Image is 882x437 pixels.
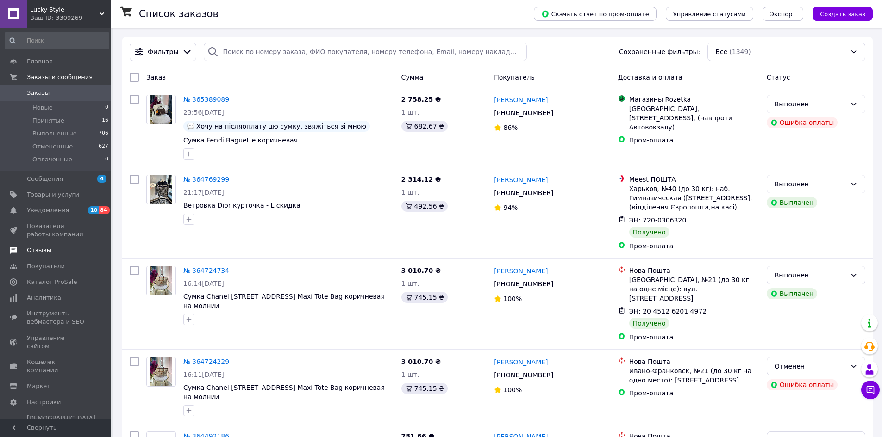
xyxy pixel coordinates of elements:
[494,74,535,81] span: Покупатель
[775,99,846,109] div: Выполнен
[401,292,448,303] div: 745.15 ₴
[27,262,65,271] span: Покупатели
[494,357,548,367] a: [PERSON_NAME]
[492,106,555,119] div: [PHONE_NUMBER]
[88,206,99,214] span: 10
[150,95,172,124] img: Фото товару
[5,32,109,49] input: Поиск
[183,202,300,209] a: Ветровка Dior курточка - L скидка
[27,222,86,239] span: Показатели работы компании
[183,109,224,116] span: 23:56[DATE]
[401,109,419,116] span: 1 шт.
[183,358,229,365] a: № 364724229
[32,104,53,112] span: Новые
[99,129,108,138] span: 706
[729,48,751,55] span: (1349)
[861,381,880,399] button: Чат с покупателем
[146,74,166,81] span: Заказ
[99,142,108,151] span: 627
[618,74,682,81] span: Доставка и оплата
[146,175,176,204] a: Фото товару
[27,175,63,183] span: Сообщения
[27,191,79,199] span: Товары и услуги
[492,277,555,290] div: [PHONE_NUMBER]
[666,7,753,21] button: Управление статусами
[492,186,555,199] div: [PHONE_NUMBER]
[767,197,817,208] div: Выплачен
[102,117,108,125] span: 16
[401,121,448,132] div: 682.67 ₴
[503,124,518,131] span: 86%
[629,357,759,366] div: Нова Пошта
[183,267,229,274] a: № 364724734
[32,142,73,151] span: Отмененные
[629,332,759,342] div: Пром-оплата
[196,123,366,130] span: Хочу на післяоплату цю сумку, звяжіться зі мною
[492,369,555,382] div: [PHONE_NUMBER]
[629,227,669,238] div: Получено
[27,206,69,215] span: Уведомления
[494,266,548,276] a: [PERSON_NAME]
[99,206,109,214] span: 84
[150,266,172,295] img: Фото товару
[629,104,759,132] div: [GEOGRAPHIC_DATA], [STREET_ADDRESS], (навпроти Автовокзалу)
[503,295,522,302] span: 100%
[183,384,385,400] a: Сумка Chanel [STREET_ADDRESS] Maxi Tote Bag коричневая на молнии
[183,176,229,183] a: № 364769299
[401,267,441,274] span: 3 010.70 ₴
[105,155,108,164] span: 0
[146,95,176,124] a: Фото товару
[401,280,419,287] span: 1 шт.
[401,176,441,183] span: 2 314.12 ₴
[534,7,657,21] button: Скачать отчет по пром-оплате
[401,96,441,103] span: 2 758.25 ₴
[97,175,106,183] span: 4
[541,10,649,18] span: Скачать отчет по пром-оплате
[183,280,224,287] span: 16:14[DATE]
[183,371,224,378] span: 16:11[DATE]
[629,308,707,315] span: ЭН: 20 4512 6201 4972
[27,89,50,97] span: Заказы
[629,318,669,329] div: Получено
[27,398,61,406] span: Настройки
[775,270,846,280] div: Выполнен
[503,386,522,394] span: 100%
[183,96,229,103] a: № 365389089
[148,47,178,56] span: Фильтры
[494,95,548,105] a: [PERSON_NAME]
[767,74,790,81] span: Статус
[105,104,108,112] span: 0
[813,7,873,21] button: Создать заказ
[27,73,93,81] span: Заказы и сообщения
[32,117,64,125] span: Принятые
[183,293,385,309] a: Сумка Chanel [STREET_ADDRESS] Maxi Tote Bag коричневая на молнии
[401,74,424,81] span: Сумма
[32,155,72,164] span: Оплаченные
[629,184,759,212] div: Харьков, №40 (до 30 кг): наб. Гимназическая ([STREET_ADDRESS], (відділення Європошта,на касі)
[629,266,759,275] div: Нова Пошта
[27,294,61,302] span: Аналитика
[820,11,865,18] span: Создать заказ
[27,382,50,390] span: Маркет
[803,10,873,17] a: Создать заказ
[494,175,548,185] a: [PERSON_NAME]
[401,371,419,378] span: 1 шт.
[401,201,448,212] div: 492.56 ₴
[673,11,746,18] span: Управление статусами
[619,47,700,56] span: Сохраненные фильтры:
[763,7,803,21] button: Экспорт
[775,361,846,371] div: Отменен
[629,95,759,104] div: Магазины Rozetka
[503,204,518,211] span: 94%
[629,216,687,224] span: ЭН: 720-0306320
[150,175,172,204] img: Фото товару
[767,379,838,390] div: Ошибка оплаты
[767,288,817,299] div: Выплачен
[183,136,298,144] span: Сумка Fendi Baguette коричневая
[401,358,441,365] span: 3 010.70 ₴
[27,278,77,286] span: Каталог ProSale
[27,358,86,375] span: Кошелек компании
[32,129,77,138] span: Выполненные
